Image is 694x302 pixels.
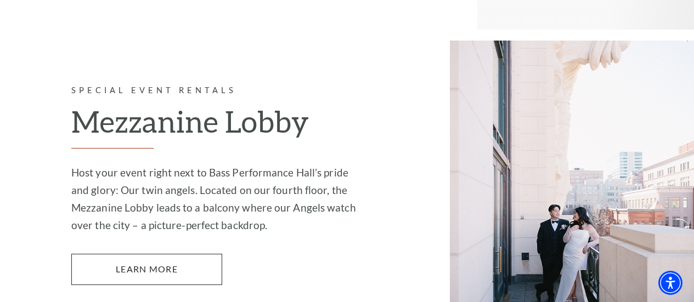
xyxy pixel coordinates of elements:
[71,84,368,98] p: Special Event Rentals
[658,271,682,295] div: Accessibility Menu
[71,254,222,284] a: Learn More Mezzanine Lobby
[71,104,368,149] h2: Mezzanine Lobby
[71,164,368,234] p: Host your event right next to Bass Performance Hall’s pride and glory: Our twin angels. Located o...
